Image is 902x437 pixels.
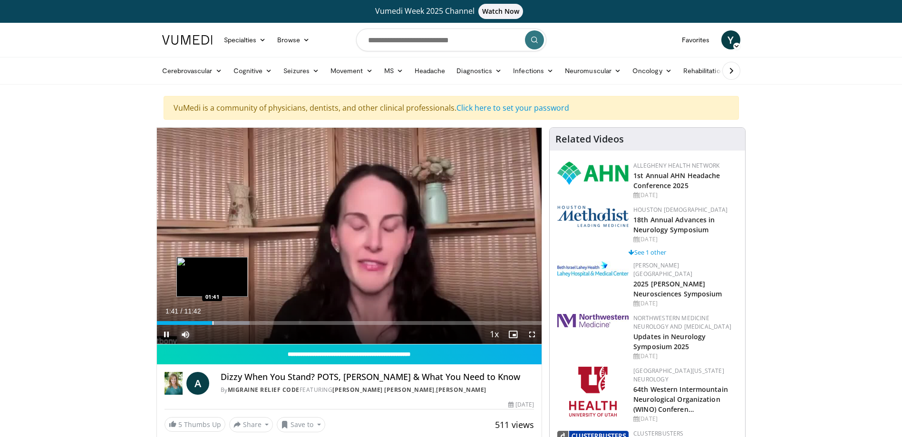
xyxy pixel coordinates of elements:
[162,35,213,45] img: VuMedi Logo
[221,372,534,382] h4: Dizzy When You Stand? POTS, [PERSON_NAME] & What You Need to Know
[277,417,325,432] button: Save to
[557,206,629,227] img: 5e4488cc-e109-4a4e-9fd9-73bb9237ee91.png.150x105_q85_autocrop_double_scale_upscale_version-0.2.png
[569,367,617,417] img: f6362829-b0a3-407d-a044-59546adfd345.png.150x105_q85_autocrop_double_scale_upscale_version-0.2.png
[164,4,739,19] a: Vumedi Week 2025 ChannelWatch Now
[504,325,523,344] button: Enable picture-in-picture mode
[221,386,534,394] div: By FEATURING ,
[633,332,706,351] a: Updates in Neurology Symposium 2025
[325,61,378,80] a: Movement
[436,386,486,394] a: [PERSON_NAME]
[633,171,720,190] a: 1st Annual AHN Headache Conference 2025
[478,4,524,19] span: Watch Now
[165,307,178,315] span: 1:41
[507,61,559,80] a: Infections
[633,261,692,278] a: [PERSON_NAME][GEOGRAPHIC_DATA]
[557,261,629,277] img: e7977282-282c-4444-820d-7cc2733560fd.jpg.150x105_q85_autocrop_double_scale_upscale_version-0.2.jpg
[157,128,542,344] video-js: Video Player
[633,352,737,361] div: [DATE]
[633,206,727,214] a: Houston [DEMOGRAPHIC_DATA]
[633,314,731,331] a: Northwestern Medicine Neurology and [MEDICAL_DATA]
[633,235,737,244] div: [DATE]
[508,400,534,409] div: [DATE]
[165,372,183,395] img: Migraine Relief Code
[559,61,627,80] a: Neuromuscular
[164,96,739,120] div: VuMedi is a community of physicians, dentists, and other clinical professionals.
[228,61,278,80] a: Cognitive
[157,325,176,344] button: Pause
[721,30,740,49] a: Y
[676,30,716,49] a: Favorites
[184,307,201,315] span: 11:42
[523,325,542,344] button: Fullscreen
[176,257,248,297] img: image.jpeg
[633,385,728,414] a: 64th Western Intermountain Neurological Organization (WINO) Conferen…
[356,28,546,51] input: Search topics, interventions
[165,417,225,432] a: 5 Thumbs Up
[678,61,730,80] a: Rehabilitation
[409,61,451,80] a: Headache
[332,386,435,394] a: [PERSON_NAME] [PERSON_NAME]
[228,386,300,394] a: Migraine Relief Code
[557,314,629,327] img: 2a462fb6-9365-492a-ac79-3166a6f924d8.png.150x105_q85_autocrop_double_scale_upscale_version-0.2.jpg
[375,6,527,16] span: Vumedi Week 2025 Channel
[378,61,409,80] a: MS
[633,215,715,234] a: 18th Annual Advances in Neurology Symposium
[181,307,183,315] span: /
[633,299,737,308] div: [DATE]
[218,30,272,49] a: Specialties
[278,61,325,80] a: Seizures
[633,415,737,423] div: [DATE]
[272,30,315,49] a: Browse
[633,279,722,298] a: 2025 [PERSON_NAME] Neurosciences Symposium
[229,417,273,432] button: Share
[633,161,719,170] a: Allegheny Health Network
[485,325,504,344] button: Playback Rate
[176,325,195,344] button: Mute
[186,372,209,395] a: A
[157,321,542,325] div: Progress Bar
[451,61,507,80] a: Diagnostics
[633,191,737,199] div: [DATE]
[629,248,666,256] a: See 1 other
[456,103,569,113] a: Click here to set your password
[178,420,182,429] span: 5
[557,161,629,185] img: 628ffacf-ddeb-4409-8647-b4d1102df243.png.150x105_q85_autocrop_double_scale_upscale_version-0.2.png
[495,419,534,430] span: 511 views
[627,61,678,80] a: Oncology
[633,367,724,383] a: [GEOGRAPHIC_DATA][US_STATE] Neurology
[555,133,624,145] h4: Related Videos
[156,61,228,80] a: Cerebrovascular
